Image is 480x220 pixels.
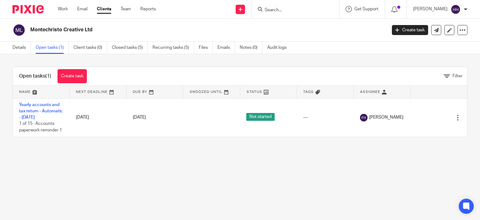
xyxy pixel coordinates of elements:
[190,90,222,94] span: Snoozed Until
[267,42,291,54] a: Audit logs
[97,6,111,12] a: Clients
[121,6,131,12] a: Team
[354,7,378,11] span: Get Support
[240,42,262,54] a: Notes (0)
[303,90,314,94] span: Tags
[152,42,194,54] a: Recurring tasks (5)
[303,114,347,120] div: ---
[19,73,51,79] h1: Open tasks
[452,74,462,78] span: Filter
[369,114,403,120] span: [PERSON_NAME]
[247,90,262,94] span: Status
[57,69,87,83] a: Create task
[140,6,156,12] a: Reports
[217,42,235,54] a: Emails
[12,5,44,13] img: Pixie
[112,42,148,54] a: Closed tasks (5)
[133,115,146,120] span: [DATE]
[77,6,87,12] a: Email
[36,42,69,54] a: Open tasks (1)
[360,114,367,121] img: svg%3E
[246,113,275,121] span: Not started
[413,6,447,12] p: [PERSON_NAME]
[73,42,107,54] a: Client tasks (0)
[12,23,26,37] img: svg%3E
[45,74,51,79] span: (1)
[451,4,461,14] img: svg%3E
[12,42,31,54] a: Details
[392,25,428,35] a: Create task
[19,103,63,120] a: Yearly accounts and tax return - Automatic - [DATE]
[19,122,62,133] span: 1 of 15 · Accounts paperwork reminder 1
[70,98,127,137] td: [DATE]
[30,27,312,33] h2: Montechristo Creative Ltd
[199,42,213,54] a: Files
[264,8,320,13] input: Search
[58,6,68,12] a: Work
